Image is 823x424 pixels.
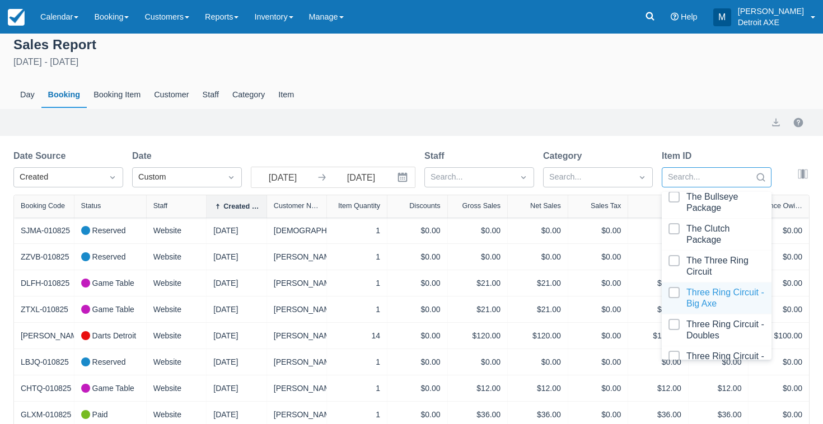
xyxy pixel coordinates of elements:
[424,149,449,163] label: Staff
[455,277,501,289] div: $21.00
[518,172,529,183] span: Dropdown icon
[635,329,681,342] div: $120.00
[13,82,41,108] div: Day
[455,356,501,368] div: $0.00
[394,382,441,394] div: $0.00
[153,202,168,210] div: Staff
[515,408,561,421] div: $36.00
[81,382,134,394] div: Game Table
[21,304,68,315] a: ZTXL-010825
[223,202,260,210] div: Created Date
[394,329,441,342] div: $0.00
[635,277,681,289] div: $21.00
[213,224,260,237] div: [DATE]
[769,116,783,129] button: export
[274,304,338,315] a: [PERSON_NAME]
[21,277,69,289] a: DLFH-010825
[635,224,681,237] div: $0.00
[455,303,501,315] div: $21.00
[20,171,97,183] div: Created
[153,251,200,263] div: Website
[591,202,621,210] div: Sales Tax
[530,202,561,210] div: Net Sales
[153,303,200,315] div: Website
[635,251,681,263] div: $0.00
[755,224,802,237] div: $0.00
[394,303,441,315] div: $0.00
[21,383,71,394] a: CHTQ-010825
[755,172,766,183] span: Search
[635,382,681,394] div: $12.00
[226,172,237,183] span: Dropdown icon
[394,356,441,368] div: $0.00
[21,225,70,237] a: SJMA-010825
[274,383,338,394] a: [PERSON_NAME]
[394,277,441,289] div: $0.00
[334,408,380,421] div: 1
[334,251,380,263] div: 1
[21,356,69,368] a: LBJQ-010825
[334,356,380,368] div: 1
[738,6,804,17] p: [PERSON_NAME]
[153,356,200,368] div: Website
[213,382,260,394] div: [DATE]
[515,303,561,315] div: $21.00
[274,225,425,237] a: [DEMOGRAPHIC_DATA][PERSON_NAME]
[575,408,621,421] div: $0.00
[575,382,621,394] div: $0.00
[575,329,621,342] div: $0.00
[41,82,87,108] div: Booking
[671,13,679,21] i: Help
[334,329,380,342] div: 14
[153,408,200,421] div: Website
[713,8,731,26] div: M
[515,251,561,263] div: $0.00
[334,303,380,315] div: 1
[274,277,404,289] a: [PERSON_NAME] [PERSON_NAME]
[695,382,742,394] div: $12.00
[107,172,118,183] span: Dropdown icon
[681,12,698,21] span: Help
[455,329,501,342] div: $120.00
[213,356,260,368] div: [DATE]
[409,202,440,210] div: Discounts
[81,303,134,315] div: Game Table
[662,149,696,163] label: Item ID
[575,303,621,315] div: $0.00
[213,251,260,263] div: [DATE]
[575,224,621,237] div: $0.00
[153,329,200,342] div: Website
[274,409,338,421] a: [PERSON_NAME]
[81,202,101,210] div: Status
[272,82,301,108] div: Item
[81,408,108,421] div: Paid
[274,251,338,263] a: [PERSON_NAME]
[515,329,561,342] div: $120.00
[455,251,501,263] div: $0.00
[394,251,441,263] div: $0.00
[81,329,137,342] div: Darts Detroit
[87,82,147,108] div: Booking Item
[334,224,380,237] div: 1
[13,34,810,53] div: Sales Report
[455,382,501,394] div: $12.00
[637,172,648,183] span: Dropdown icon
[455,224,501,237] div: $0.00
[138,171,216,183] div: Custom
[738,17,804,28] p: Detroit AXE
[213,408,260,421] div: [DATE]
[13,55,810,69] div: [DATE] - [DATE]
[755,329,802,342] div: $100.00
[153,277,200,289] div: Website
[147,82,195,108] div: Customer
[755,356,802,368] div: $0.00
[213,277,260,289] div: [DATE]
[338,202,380,210] div: Item Quantity
[455,408,501,421] div: $36.00
[21,202,65,210] div: Booking Code
[695,408,742,421] div: $36.00
[755,251,802,263] div: $0.00
[462,202,501,210] div: Gross Sales
[334,277,380,289] div: 1
[515,382,561,394] div: $12.00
